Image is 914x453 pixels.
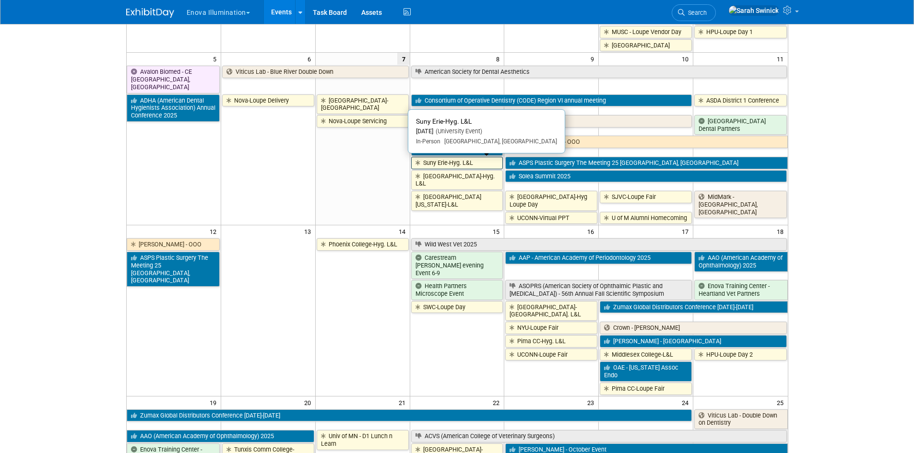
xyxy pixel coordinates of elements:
[127,66,220,93] a: Avalon Biomed - CE [GEOGRAPHIC_DATA], [GEOGRAPHIC_DATA]
[209,225,221,237] span: 12
[127,409,692,422] a: Zumax Global Distributors Conference [DATE]-[DATE]
[600,191,692,203] a: SJVC-Loupe Fair
[505,136,787,148] a: [PERSON_NAME] - OOO
[600,301,787,314] a: Zumax Global Distributors Conference [DATE]-[DATE]
[411,170,503,190] a: [GEOGRAPHIC_DATA]-Hyg. L&L
[505,157,787,169] a: ASPS Plastic Surgery The Meeting 25 [GEOGRAPHIC_DATA], [GEOGRAPHIC_DATA]
[600,212,692,224] a: U of M Alumni Homecoming
[492,225,504,237] span: 15
[397,53,410,65] span: 7
[600,383,692,395] a: Pima CC-Loupe Fair
[411,280,503,300] a: Health Partners Microscope Event
[694,280,787,300] a: Enova Training Center - Heartland Vet Partners
[681,396,693,408] span: 24
[317,115,409,128] a: Nova-Loupe Servicing
[694,115,786,135] a: [GEOGRAPHIC_DATA] Dental Partners
[126,8,174,18] img: ExhibitDay
[505,280,692,300] a: ASOPRS (American Society of Ophthalmic Plastic and [MEDICAL_DATA]) - 56th Annual Fall Scientific ...
[600,39,692,52] a: [GEOGRAPHIC_DATA]
[694,26,786,38] a: HPU-Loupe Day 1
[307,53,315,65] span: 6
[495,53,504,65] span: 8
[505,170,786,183] a: Solea Summit 2025
[416,117,472,125] span: Suny Erie-Hyg. L&L
[317,430,409,450] a: Univ of MN - D1 Lunch n Learn
[681,225,693,237] span: 17
[776,53,788,65] span: 11
[416,128,557,136] div: [DATE]
[212,53,221,65] span: 5
[505,252,692,264] a: AAP - American Academy of Periodontology 2025
[586,225,598,237] span: 16
[586,396,598,408] span: 23
[411,238,787,251] a: Wild West Vet 2025
[398,396,410,408] span: 21
[433,128,482,135] span: (University Event)
[600,335,786,348] a: [PERSON_NAME] - [GEOGRAPHIC_DATA]
[505,212,597,224] a: UCONN-Virtual PPT
[222,66,409,78] a: Viticus Lab - Blue River Double Down
[127,94,220,122] a: ADHA (American Dental Hygienists Association) Annual Conference 2025
[600,322,786,334] a: Crown - [PERSON_NAME]
[590,53,598,65] span: 9
[317,94,409,114] a: [GEOGRAPHIC_DATA]-[GEOGRAPHIC_DATA]
[411,252,503,279] a: Carestream [PERSON_NAME] evening Event 6-9
[303,396,315,408] span: 20
[127,238,220,251] a: [PERSON_NAME] - OOO
[505,191,597,210] a: [GEOGRAPHIC_DATA]-Hyg Loupe Day
[600,348,692,361] a: Middlesex College-L&L
[505,301,597,321] a: [GEOGRAPHIC_DATA]-[GEOGRAPHIC_DATA]. L&L
[685,9,707,16] span: Search
[127,252,220,287] a: ASPS Plastic Surgery The Meeting 25 [GEOGRAPHIC_DATA], [GEOGRAPHIC_DATA]
[317,238,409,251] a: Phoenix College-Hyg. L&L
[681,53,693,65] span: 10
[694,348,786,361] a: HPU-Loupe Day 2
[694,191,786,218] a: MidMark - [GEOGRAPHIC_DATA], [GEOGRAPHIC_DATA]
[505,335,597,348] a: Pima CC-Hyg. L&L
[505,322,597,334] a: NYU-Loupe Fair
[440,138,557,145] span: [GEOGRAPHIC_DATA], [GEOGRAPHIC_DATA]
[411,430,787,442] a: ACVS (American College of Veterinary Surgeons)
[672,4,716,21] a: Search
[303,225,315,237] span: 13
[492,396,504,408] span: 22
[411,157,503,169] a: Suny Erie-Hyg. L&L
[411,94,692,107] a: Consortium of Operative Dentistry (CODE) Region VI annual meeting
[776,225,788,237] span: 18
[411,301,503,314] a: SWC-Loupe Day
[416,138,440,145] span: In-Person
[600,26,692,38] a: MUSC - Loupe Vendor Day
[127,430,314,442] a: AAO (American Academy of Ophthalmology) 2025
[694,252,787,271] a: AAO (American Academy of Ophthalmology) 2025
[694,409,787,429] a: Viticus Lab - Double Down on Dentistry
[505,348,597,361] a: UCONN-Loupe Fair
[398,225,410,237] span: 14
[411,191,503,210] a: [GEOGRAPHIC_DATA][US_STATE]-L&L
[209,396,221,408] span: 19
[728,5,779,16] img: Sarah Swinick
[776,396,788,408] span: 25
[222,94,314,107] a: Nova-Loupe Delivery
[600,361,692,381] a: OAE - [US_STATE] Assoc Endo
[694,94,786,107] a: ASDA District 1 Conference
[411,66,787,78] a: American Society for Dental Aesthetics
